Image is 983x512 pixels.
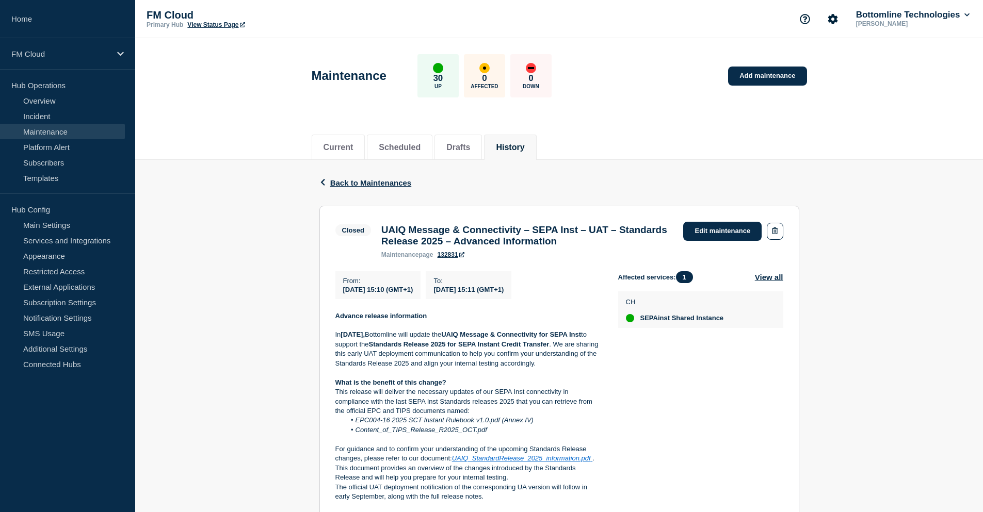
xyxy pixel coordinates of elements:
button: Support [794,8,816,30]
p: FM Cloud [147,9,353,21]
div: up [626,314,634,322]
button: View all [755,271,783,283]
p: 30 [433,73,443,84]
span: [DATE] 15:11 (GMT+1) [433,286,504,293]
span: SEPAinst Shared Instance [640,314,724,322]
span: 1 [676,271,693,283]
h3: UAIQ Message & Connectivity – SEPA Inst – UAT – Standards Release 2025 – Advanced Information [381,224,673,247]
strong: Standards Release 2025 for SEPA Instant Credit Transfer [369,340,550,348]
p: For guidance and to confirm your understanding of the upcoming Standards Release changes, please ... [335,444,602,464]
p: Down [523,84,539,89]
a: Add maintenance [728,67,807,86]
div: down [526,63,536,73]
button: Account settings [822,8,844,30]
button: Scheduled [379,143,421,152]
h1: Maintenance [312,69,386,83]
span: Closed [335,224,371,236]
p: The official UAT deployment notification of the corresponding UA version will follow in early Sep... [335,483,602,502]
p: This document provides an overview of the changes introduced by the Standards Release and will he... [335,464,602,483]
span: Affected services: [618,271,698,283]
p: This release will deliver the necessary updates of our SEPA Inst connectivity in compliance with ... [335,387,602,416]
a: Edit maintenance [683,222,762,241]
p: FM Cloud [11,49,110,58]
span: [DATE] 15:10 (GMT+1) [343,286,413,293]
span: maintenance [381,251,419,258]
strong: Advance release information [335,312,427,320]
p: Affected [471,84,498,89]
span: Back to Maintenances [330,178,412,187]
p: Up [434,84,442,89]
em: Content_of_TIPS_Release_R2025_OCT.pdf [356,426,487,434]
p: From : [343,277,413,285]
em: EPC004-16 2025 SCT Instant Rulebook v1.0.pdf (Annex IV) [356,416,534,424]
a: View Status Page [187,21,245,28]
p: [PERSON_NAME] [854,20,961,27]
p: In Bottomline will update the to support the . We are sharing this early UAT deployment communica... [335,330,602,368]
div: affected [479,63,490,73]
strong: What is the benefit of this change? [335,378,446,386]
p: To : [433,277,504,285]
strong: UAIQ Message & Connectivity for SEPA Inst [441,331,581,338]
button: History [496,143,524,152]
button: Bottomline Technologies [854,10,972,20]
a: 132831 [438,251,464,258]
button: Drafts [446,143,470,152]
a: UAIQ_StandardRelease_2025_information.pdf [452,454,591,462]
button: Current [324,143,353,152]
strong: [DATE], [341,331,365,338]
p: 0 [482,73,487,84]
p: CH [626,298,724,306]
button: Back to Maintenances [319,178,412,187]
p: page [381,251,433,258]
p: Primary Hub [147,21,183,28]
p: 0 [528,73,533,84]
div: up [433,63,443,73]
